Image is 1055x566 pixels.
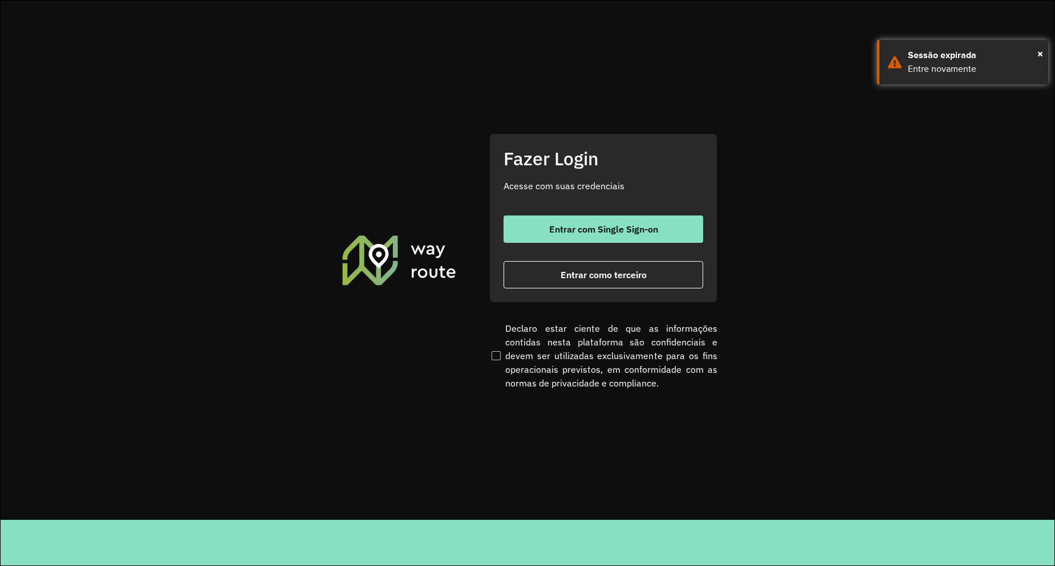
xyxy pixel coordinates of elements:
[504,261,703,288] button: button
[561,270,647,279] span: Entrar como terceiro
[504,215,703,243] button: button
[504,148,703,169] h2: Fazer Login
[908,48,1040,62] div: Sessão expirada
[549,225,658,234] span: Entrar com Single Sign-on
[340,234,458,286] img: Roteirizador AmbevTech
[489,321,717,390] label: Declaro estar ciente de que as informações contidas nesta plataforma são confidenciais e devem se...
[908,62,1040,76] div: Entre novamente
[504,179,703,193] p: Acesse com suas credenciais
[1037,45,1043,62] button: Close
[1037,45,1043,62] span: ×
